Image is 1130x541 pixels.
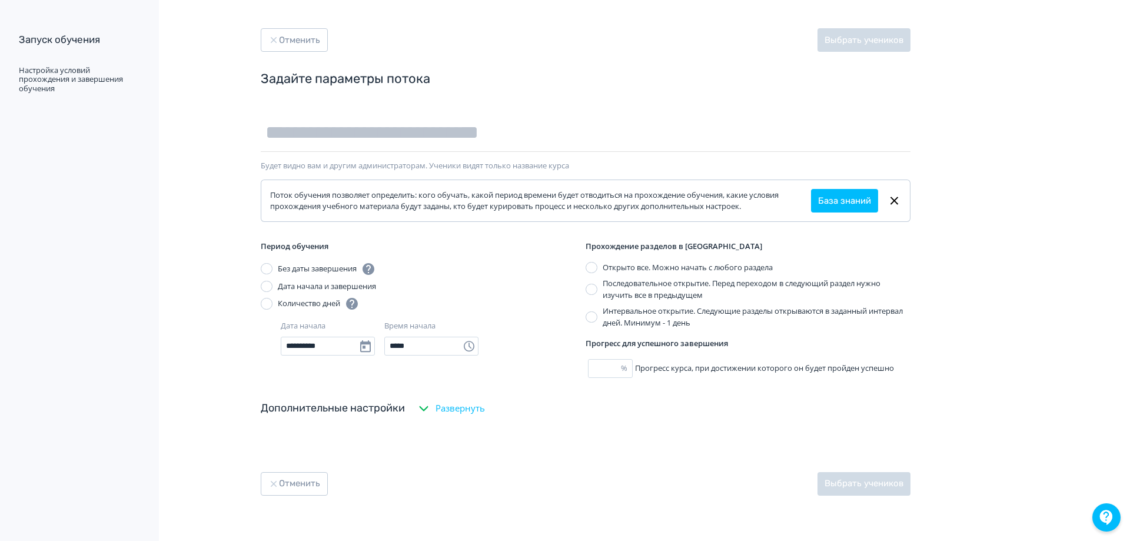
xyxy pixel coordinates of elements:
[414,397,487,420] button: Развернуть
[586,359,910,378] div: Прогресс курса, при достижении которого он будет пройден успешно
[19,66,138,94] div: Настройка условий прохождения и завершения обучения
[818,194,871,208] a: База знаний
[586,338,910,350] div: Прогресс для успешного завершения
[603,306,910,328] div: Интервальное открытие. Следующие разделы открываются в заданный интервал дней. Минимум - 1 день
[261,472,328,496] button: Отменить
[270,190,811,213] div: Поток обучения позволяет определить: кого обучать, какой период времени будет отводиться на прохо...
[278,281,376,293] div: Дата начала и завершения
[621,363,632,374] div: %
[817,28,910,52] button: Выбрать учеников
[261,71,910,88] div: Задайте параметры потока
[436,401,485,415] span: Развернуть
[261,241,586,253] div: Период обучения
[817,472,910,496] button: Выбрать учеников
[586,241,910,253] div: Прохождение разделов в [GEOGRAPHIC_DATA]
[278,262,375,276] div: Без даты завершения
[278,297,359,311] div: Количество дней
[281,320,325,332] div: Дата начала
[261,161,910,171] div: Будет видно вам и другим администраторам. Ученики видят только название курса
[603,262,773,274] div: Открыто все. Можно начать с любого раздела
[261,28,328,52] button: Отменить
[603,278,910,301] div: Последовательное открытие. Перед переходом в следующий раздел нужно изучить все в предыдущем
[384,320,436,332] div: Время начала
[811,189,878,213] button: База знаний
[261,400,405,416] div: Дополнительные настройки
[19,33,138,47] div: Запуск обучения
